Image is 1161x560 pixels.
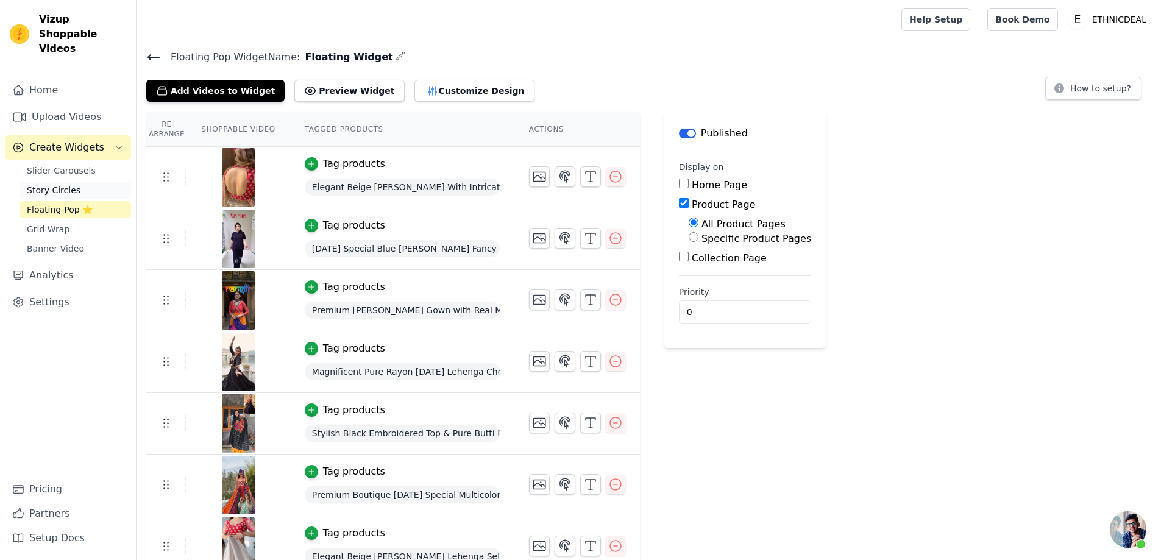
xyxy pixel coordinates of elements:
text: E [1074,13,1081,26]
button: Tag products [305,341,385,356]
label: All Product Pages [701,218,786,230]
img: vizup-images-bc2f.png [221,394,255,453]
a: Settings [5,290,131,314]
div: Tag products [323,464,385,479]
img: vizup-images-1dd2.png [221,456,255,514]
button: Tag products [305,157,385,171]
a: Pricing [5,477,131,502]
a: Setup Docs [5,526,131,550]
button: Tag products [305,218,385,233]
span: Floating Pop Widget Name: [161,50,300,65]
span: Banner Video [27,243,84,255]
p: Published [701,126,748,141]
span: Vizup Shoppable Videos [39,12,126,56]
label: Product Page [692,199,756,210]
a: Story Circles [20,182,131,199]
div: Edit Name [396,49,405,65]
legend: Display on [679,161,724,173]
div: Tag products [323,218,385,233]
th: Tagged Products [290,112,514,147]
div: Tag products [323,403,385,417]
button: E ETHNICDEAL [1068,9,1151,30]
a: Partners [5,502,131,526]
label: Specific Product Pages [701,233,811,244]
a: Analytics [5,263,131,288]
a: Help Setup [901,8,970,31]
div: Tag products [323,526,385,541]
span: Premium [PERSON_NAME] Gown with Real Mirror Lace Border [305,302,500,319]
span: Create Widgets [29,140,104,155]
img: vizup-images-8d77.png [221,333,255,391]
label: Collection Page [692,252,767,264]
button: Tag products [305,280,385,294]
button: Change Thumbnail [529,166,550,187]
button: Tag products [305,403,385,417]
img: tn-b1efc494fa524b6f96544577c30b2ba6.png [221,148,255,207]
span: Floating-Pop ⭐ [27,204,93,216]
button: Change Thumbnail [529,351,550,372]
a: Book Demo [987,8,1057,31]
img: vizup-images-923e.png [221,271,255,330]
button: Change Thumbnail [529,413,550,433]
label: Priority [679,286,811,298]
button: Tag products [305,464,385,479]
span: Magnificent Pure Rayon [DATE] Lehenga Choli – Elegant Traditional Garba & Dandiya Outfit [305,363,500,380]
div: Tag products [323,341,385,356]
span: Grid Wrap [27,223,69,235]
button: Change Thumbnail [529,536,550,556]
span: Slider Carousels [27,165,96,177]
div: Open chat [1110,511,1146,548]
span: Story Circles [27,184,80,196]
a: Home [5,78,131,102]
a: Slider Carousels [20,162,131,179]
span: Elegant Beige [PERSON_NAME] With Intricate Sequin Embellishments [305,179,500,196]
th: Actions [514,112,640,147]
span: Premium Boutique [DATE] Special Multicolored Faux [PERSON_NAME] Lehenga Choli [305,486,500,503]
button: Add Videos to Widget [146,80,285,102]
button: Preview Widget [294,80,404,102]
button: Change Thumbnail [529,228,550,249]
button: Change Thumbnail [529,289,550,310]
p: ETHNICDEAL [1087,9,1151,30]
img: vizup-images-1d7f.png [221,210,255,268]
span: Stylish Black Embroidered Top & Pure Butti Flairy Palazzo Set [305,425,500,442]
a: Grid Wrap [20,221,131,238]
button: Create Widgets [5,135,131,160]
button: Customize Design [414,80,534,102]
button: Change Thumbnail [529,474,550,495]
button: How to setup? [1045,77,1141,100]
span: [DATE] Special Blue [PERSON_NAME] Fancy Fully Flared Gown [305,240,500,257]
a: Banner Video [20,240,131,257]
button: Tag products [305,526,385,541]
a: Upload Videos [5,105,131,129]
img: Vizup [10,24,29,44]
div: Tag products [323,280,385,294]
a: Floating-Pop ⭐ [20,201,131,218]
label: Home Page [692,179,747,191]
div: Tag products [323,157,385,171]
a: How to setup? [1045,85,1141,97]
span: Floating Widget [300,50,392,65]
th: Re Arrange [146,112,186,147]
th: Shoppable Video [186,112,289,147]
